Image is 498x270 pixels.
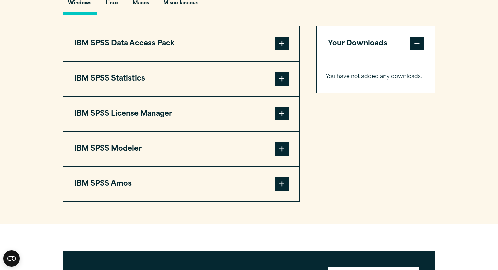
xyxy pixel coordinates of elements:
button: IBM SPSS Data Access Pack [63,26,299,61]
button: IBM SPSS Modeler [63,132,299,166]
button: Your Downloads [317,26,435,61]
button: Open CMP widget [3,250,20,267]
button: IBM SPSS Amos [63,167,299,201]
p: You have not added any downloads. [326,72,426,82]
div: Your Downloads [317,61,435,93]
button: IBM SPSS Statistics [63,62,299,96]
button: IBM SPSS License Manager [63,97,299,131]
